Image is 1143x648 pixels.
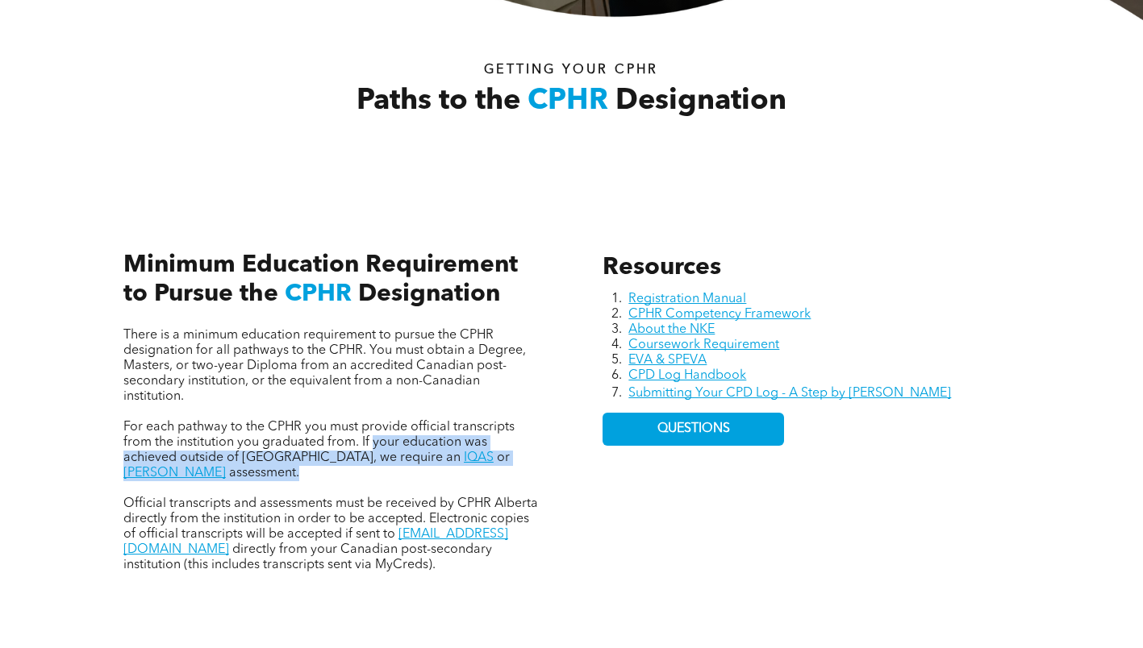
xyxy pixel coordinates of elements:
[615,87,786,116] span: Designation
[229,467,299,480] span: assessment.
[123,421,515,464] span: For each pathway to the CPHR you must provide official transcripts from the institution you gradu...
[123,253,518,306] span: Minimum Education Requirement to Pursue the
[628,354,707,367] a: EVA & SPEVA
[628,369,746,382] a: CPD Log Handbook
[358,282,500,306] span: Designation
[528,87,608,116] span: CPHR
[603,255,721,280] span: Resources
[628,308,811,321] a: CPHR Competency Framework
[123,497,538,541] span: Official transcripts and assessments must be received by CPHR Alberta directly from the instituti...
[628,293,746,305] a: Registration Manual
[628,323,715,336] a: About the NKE
[484,64,658,77] span: Getting your Cphr
[123,528,508,556] a: [EMAIL_ADDRESS][DOMAIN_NAME]
[497,451,510,464] span: or
[285,282,352,306] span: CPHR
[628,339,779,351] a: Coursework Requirement
[357,87,520,116] span: Paths to the
[603,413,784,446] a: QUESTIONS
[657,422,730,437] span: QUESTIONS
[123,543,492,571] span: directly from your Canadian post-secondary institution (this includes transcripts sent via MyCreds).
[123,329,526,403] span: There is a minimum education requirement to pursue the CPHR designation for all pathways to the C...
[464,451,494,464] a: IQAS
[123,467,226,480] a: [PERSON_NAME]
[628,387,951,400] a: Submitting Your CPD Log - A Step by [PERSON_NAME]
